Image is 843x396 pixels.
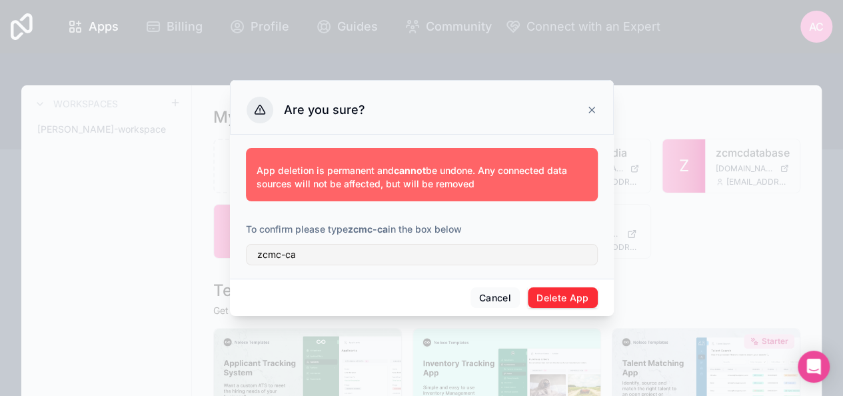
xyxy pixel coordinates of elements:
strong: zcmc-ca [348,223,388,235]
strong: cannot [394,165,426,176]
input: zcmc-ca [246,244,598,265]
button: Delete App [528,287,598,309]
p: App deletion is permanent and be undone. Any connected data sources will not be affected, but wil... [257,164,587,191]
div: Open Intercom Messenger [798,351,830,383]
button: Cancel [470,287,520,309]
p: To confirm please type in the box below [246,223,598,236]
h3: Are you sure? [284,102,365,118]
